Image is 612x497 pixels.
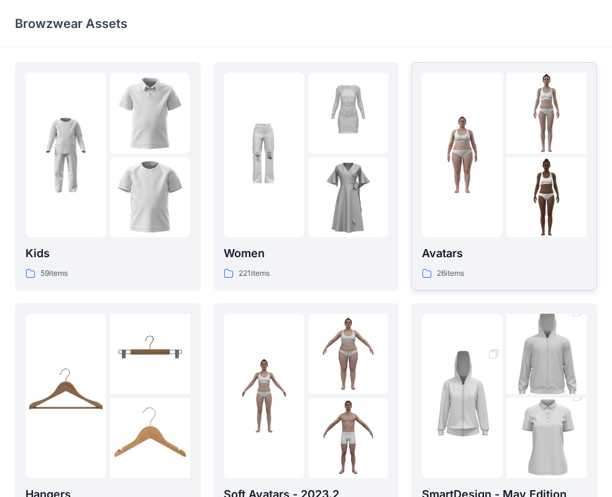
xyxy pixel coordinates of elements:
p: Kids [25,245,190,262]
img: folder 1 [224,115,304,196]
img: folder 1 [25,355,106,436]
p: Avatars [422,245,587,262]
img: folder 2 [308,314,389,394]
img: folder 2 [308,73,389,153]
img: folder 1 [422,335,503,456]
a: folder 1folder 2folder 3Kids59items [15,62,201,291]
img: folder 2 [110,314,191,394]
a: folder 1folder 2folder 3Avatars26items [411,62,597,291]
img: folder 3 [506,157,587,238]
img: folder 3 [308,398,389,478]
img: folder 1 [224,355,304,436]
p: 26 items [437,267,464,280]
img: folder 2 [506,293,587,414]
img: folder 3 [110,157,191,238]
p: 221 items [239,267,270,280]
p: Women [224,245,388,262]
img: folder 1 [25,115,106,196]
p: 59 items [40,267,68,280]
img: folder 2 [506,73,587,153]
img: folder 1 [422,115,503,196]
a: folder 1folder 2folder 3Women221items [213,62,399,291]
img: folder 2 [110,73,191,153]
p: Browzwear Assets [15,15,127,32]
img: folder 3 [110,398,191,478]
img: folder 3 [308,157,389,238]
